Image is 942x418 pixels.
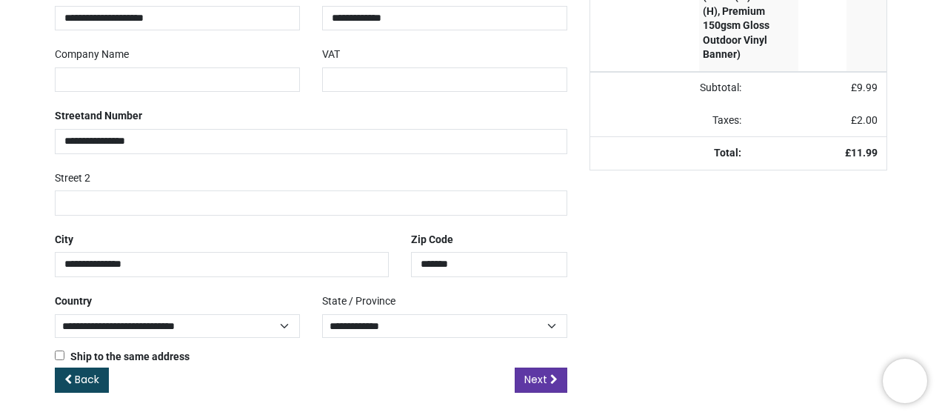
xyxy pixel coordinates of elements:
td: Taxes: [590,104,750,137]
label: City [55,228,73,253]
span: Next [524,372,547,387]
span: 9.99 [857,82,878,93]
span: Back [75,372,99,387]
span: 11.99 [851,147,878,159]
input: Ship to the same address [55,351,64,360]
label: Zip Code [411,228,453,253]
a: Next [515,368,567,393]
a: Back [55,368,109,393]
span: 2.00 [857,114,878,126]
label: Street [55,104,142,129]
label: Ship to the same address [55,350,190,365]
span: £ [851,82,878,93]
label: Country [55,289,92,314]
td: Subtotal: [590,72,750,104]
strong: £ [845,147,878,159]
label: Street 2 [55,166,90,191]
label: State / Province [322,289,395,314]
iframe: Brevo live chat [883,359,927,403]
span: £ [851,114,878,126]
label: Company Name [55,42,129,67]
span: and Number [84,110,142,122]
strong: Total: [714,147,741,159]
label: VAT [322,42,340,67]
